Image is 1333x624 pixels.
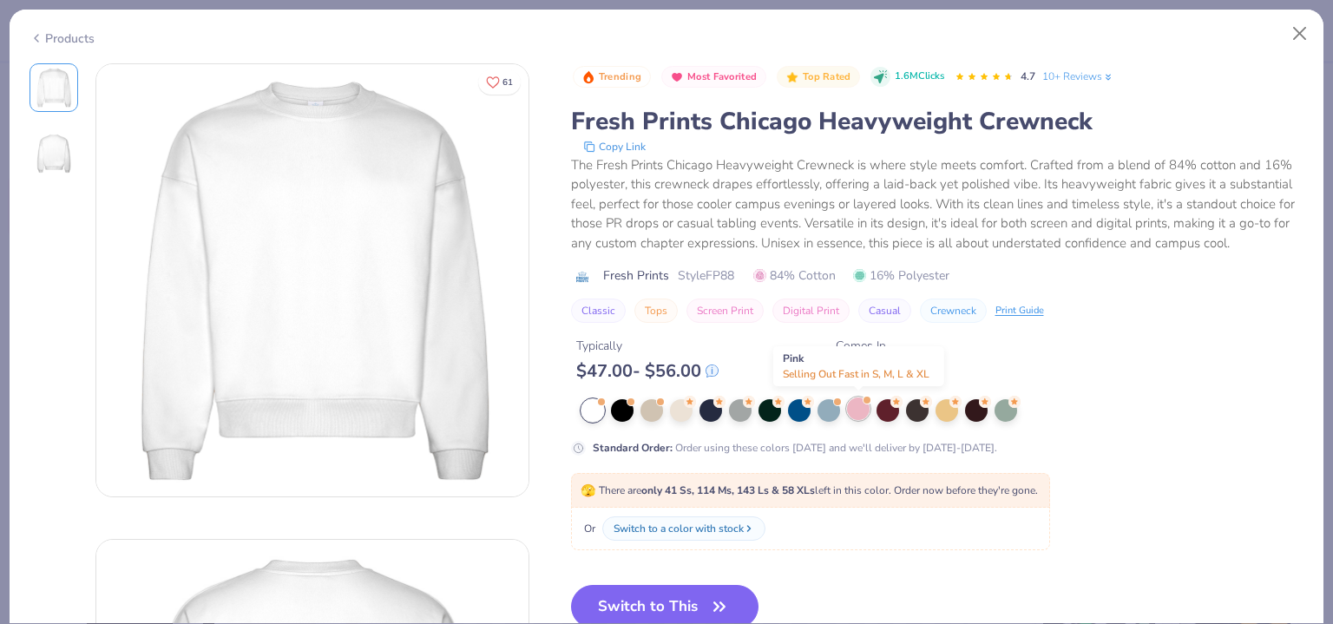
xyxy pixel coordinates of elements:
[571,270,594,284] img: brand logo
[634,299,678,323] button: Tops
[576,337,719,355] div: Typically
[599,72,641,82] span: Trending
[571,299,626,323] button: Classic
[1042,69,1114,84] a: 10+ Reviews
[670,70,684,84] img: Most Favorited sort
[33,67,75,108] img: Front
[803,72,851,82] span: Top Rated
[573,66,651,89] button: Badge Button
[571,155,1304,253] div: The Fresh Prints Chicago Heavyweight Crewneck is where style meets comfort. Crafted from a blend ...
[641,483,815,497] strong: only 41 Ss, 114 Ms, 143 Ls & 58 XLs
[502,78,513,87] span: 61
[602,516,765,541] button: Switch to a color with stock
[593,441,673,455] strong: Standard Order :
[30,30,95,48] div: Products
[955,63,1014,91] div: 4.7 Stars
[836,337,886,355] div: Comes In
[581,521,595,536] span: Or
[783,367,929,381] span: Selling Out Fast in S, M, L & XL
[773,346,944,386] div: Pink
[895,69,944,84] span: 1.6M Clicks
[581,483,1038,497] span: There are left in this color. Order now before they're gone.
[686,299,764,323] button: Screen Print
[1284,17,1317,50] button: Close
[678,266,734,285] span: Style FP88
[576,360,719,382] div: $ 47.00 - $ 56.00
[920,299,987,323] button: Crewneck
[571,105,1304,138] div: Fresh Prints Chicago Heavyweight Crewneck
[33,133,75,174] img: Back
[753,266,836,285] span: 84% Cotton
[96,64,529,496] img: Front
[578,138,651,155] button: copy to clipboard
[614,521,744,536] div: Switch to a color with stock
[858,299,911,323] button: Casual
[785,70,799,84] img: Top Rated sort
[687,72,757,82] span: Most Favorited
[581,483,595,499] span: 🫣
[478,69,521,95] button: Like
[661,66,766,89] button: Badge Button
[777,66,860,89] button: Badge Button
[772,299,850,323] button: Digital Print
[853,266,949,285] span: 16% Polyester
[1021,69,1035,83] span: 4.7
[581,70,595,84] img: Trending sort
[593,440,997,456] div: Order using these colors [DATE] and we'll deliver by [DATE]-[DATE].
[995,304,1044,319] div: Print Guide
[603,266,669,285] span: Fresh Prints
